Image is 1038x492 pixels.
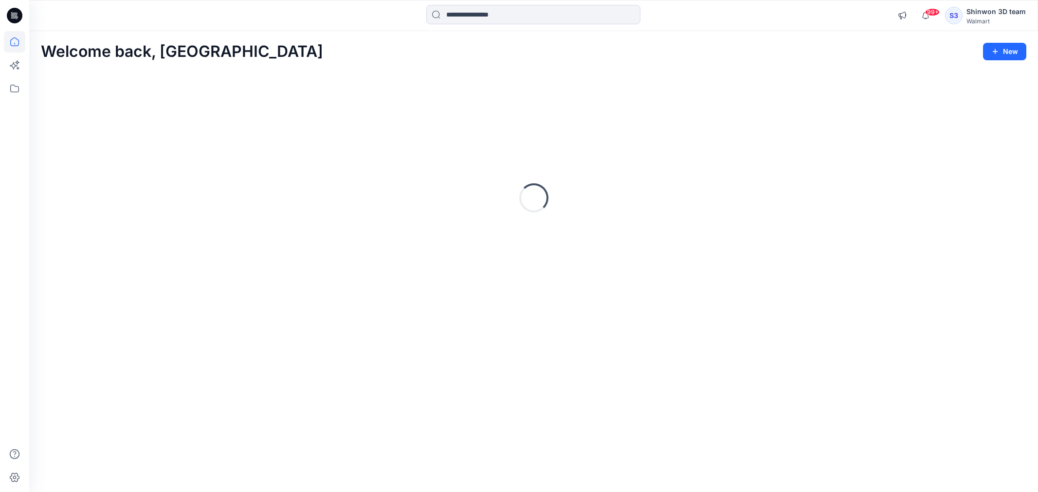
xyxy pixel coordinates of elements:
button: New [983,43,1026,60]
h2: Welcome back, [GEOGRAPHIC_DATA] [41,43,323,61]
div: Shinwon 3D team [966,6,1026,18]
span: 99+ [925,8,940,16]
div: S3 [945,7,963,24]
div: Walmart [966,18,1026,25]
